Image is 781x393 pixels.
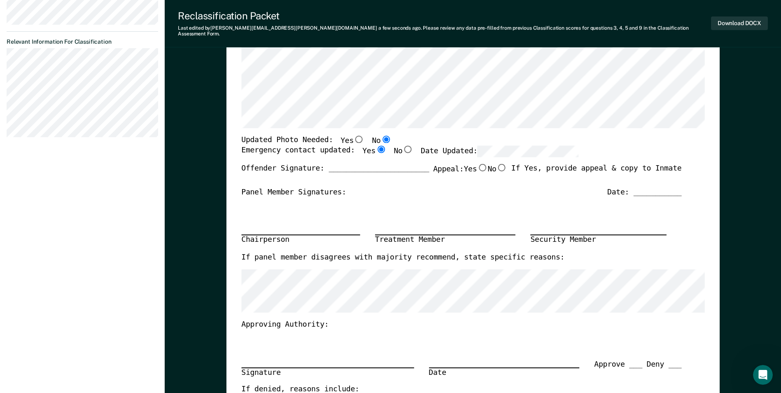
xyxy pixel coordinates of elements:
div: Emergency contact updated: [241,146,578,164]
div: Updated Photo Needed: [241,135,392,146]
input: Yes [477,164,487,171]
div: Approving Authority: [241,320,681,330]
input: No [496,164,507,171]
label: Yes [340,135,364,146]
div: Date [429,367,579,378]
button: Download DOCX [711,16,768,30]
span: a few seconds ago [378,25,421,31]
input: Yes [375,146,386,153]
label: No [487,164,507,175]
label: Yes [464,164,487,175]
label: Appeal: [433,164,507,181]
div: Offender Signature: _______________________ If Yes, provide appeal & copy to Inmate [241,164,681,188]
label: No [394,146,413,157]
div: Chairperson [241,235,360,246]
dt: Relevant Information For Classification [7,38,158,45]
label: Date Updated: [421,146,578,157]
div: Treatment Member [375,235,515,246]
label: No [372,135,391,146]
div: Last edited by [PERSON_NAME][EMAIL_ADDRESS][PERSON_NAME][DOMAIN_NAME] . Please review any data pr... [178,25,711,37]
label: Yes [362,146,386,157]
iframe: Intercom live chat [753,365,773,385]
input: Yes [354,135,364,143]
input: No [402,146,413,153]
div: Date: ___________ [607,187,681,197]
div: Signature [241,367,414,378]
input: Date Updated: [478,146,578,157]
div: Security Member [530,235,667,246]
label: If panel member disagrees with majority recommend, state specific reasons: [241,253,564,262]
div: Reclassification Packet [178,10,711,22]
div: Approve ___ Deny ___ [594,359,681,385]
div: Panel Member Signatures: [241,187,346,197]
input: No [380,135,391,143]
